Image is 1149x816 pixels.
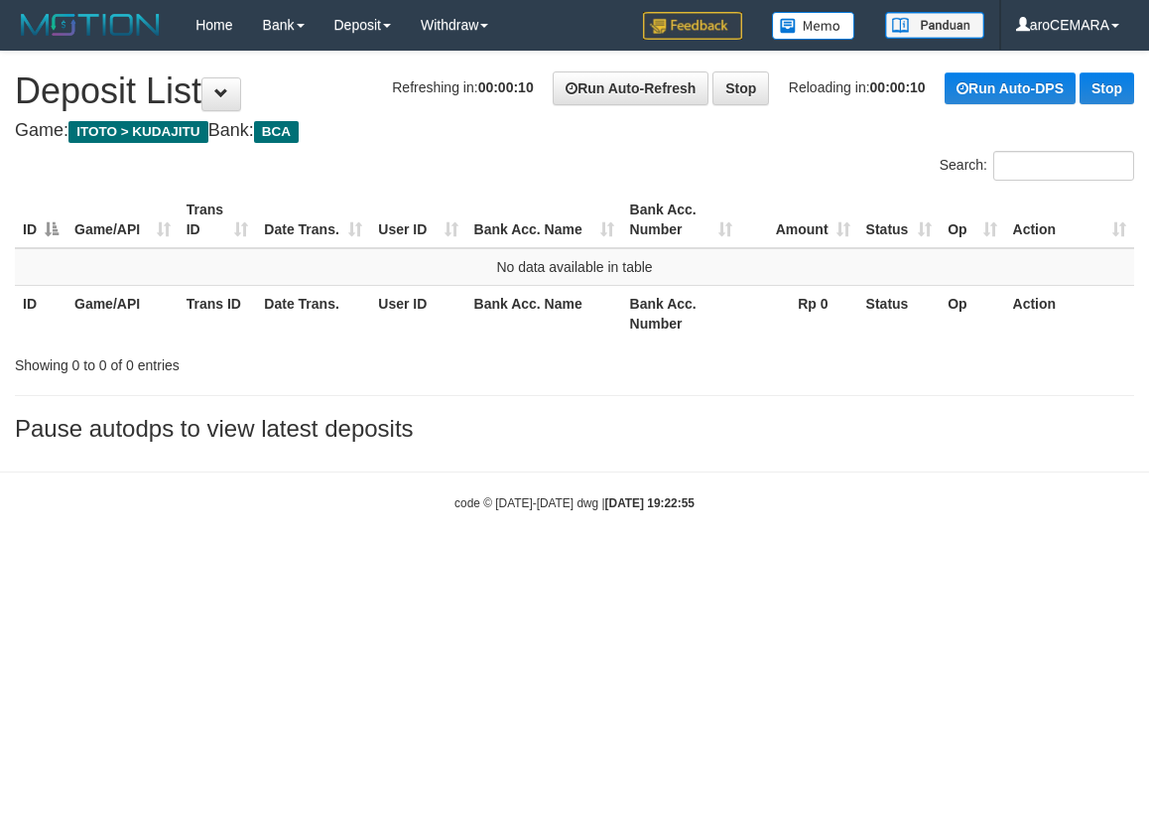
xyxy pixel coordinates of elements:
th: Game/API: activate to sort column ascending [66,192,179,248]
h1: Deposit List [15,71,1134,111]
th: Bank Acc. Number [622,285,741,341]
span: ITOTO > KUDAJITU [68,121,208,143]
th: User ID: activate to sort column ascending [370,192,465,248]
strong: 00:00:10 [478,79,534,95]
th: Trans ID [179,285,257,341]
span: Refreshing in: [392,79,533,95]
img: MOTION_logo.png [15,10,166,40]
th: Action: activate to sort column ascending [1005,192,1134,248]
th: ID [15,285,66,341]
th: Game/API [66,285,179,341]
a: Run Auto-DPS [945,72,1076,104]
h3: Pause autodps to view latest deposits [15,416,1134,442]
td: No data available in table [15,248,1134,286]
th: Status: activate to sort column ascending [858,192,941,248]
a: Stop [1080,72,1134,104]
th: Bank Acc. Number: activate to sort column ascending [622,192,741,248]
a: Stop [712,71,769,105]
div: Showing 0 to 0 of 0 entries [15,347,464,375]
span: Reloading in: [789,79,926,95]
strong: [DATE] 19:22:55 [605,496,695,510]
th: Amount: activate to sort column ascending [740,192,857,248]
th: Action [1005,285,1134,341]
span: BCA [254,121,299,143]
th: Op: activate to sort column ascending [940,192,1004,248]
small: code © [DATE]-[DATE] dwg | [454,496,695,510]
img: Feedback.jpg [643,12,742,40]
th: Status [858,285,941,341]
th: Rp 0 [740,285,857,341]
img: panduan.png [885,12,984,39]
th: Trans ID: activate to sort column ascending [179,192,257,248]
th: Date Trans.: activate to sort column ascending [256,192,370,248]
img: Button%20Memo.svg [772,12,855,40]
th: ID: activate to sort column descending [15,192,66,248]
th: Bank Acc. Name [466,285,622,341]
label: Search: [940,151,1134,181]
th: Date Trans. [256,285,370,341]
strong: 00:00:10 [870,79,926,95]
a: Run Auto-Refresh [553,71,708,105]
th: User ID [370,285,465,341]
h4: Game: Bank: [15,121,1134,141]
th: Bank Acc. Name: activate to sort column ascending [466,192,622,248]
input: Search: [993,151,1134,181]
th: Op [940,285,1004,341]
